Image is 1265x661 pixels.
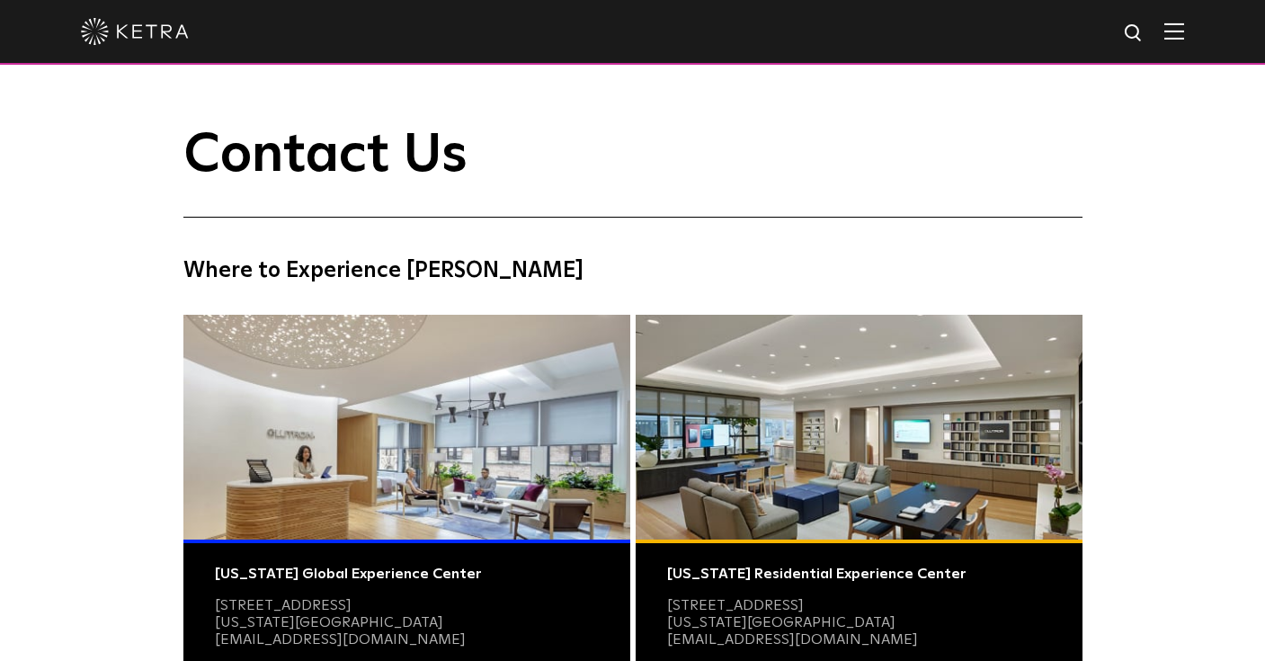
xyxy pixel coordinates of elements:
a: [STREET_ADDRESS] [215,598,352,612]
img: Hamburger%20Nav.svg [1164,22,1184,40]
a: [US_STATE][GEOGRAPHIC_DATA] [215,615,443,630]
a: [US_STATE][GEOGRAPHIC_DATA] [667,615,895,630]
img: ketra-logo-2019-white [81,18,189,45]
div: [US_STATE] Residential Experience Center [667,566,1051,583]
a: [EMAIL_ADDRESS][DOMAIN_NAME] [667,632,918,647]
img: search icon [1123,22,1145,45]
a: [STREET_ADDRESS] [667,598,804,612]
img: Residential Photo@2x [636,315,1082,540]
h4: Where to Experience [PERSON_NAME] [183,254,1082,288]
a: [EMAIL_ADDRESS][DOMAIN_NAME] [215,632,466,647]
img: Commercial Photo@2x [183,315,630,540]
h1: Contact Us [183,126,1082,218]
div: [US_STATE] Global Experience Center [215,566,599,583]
